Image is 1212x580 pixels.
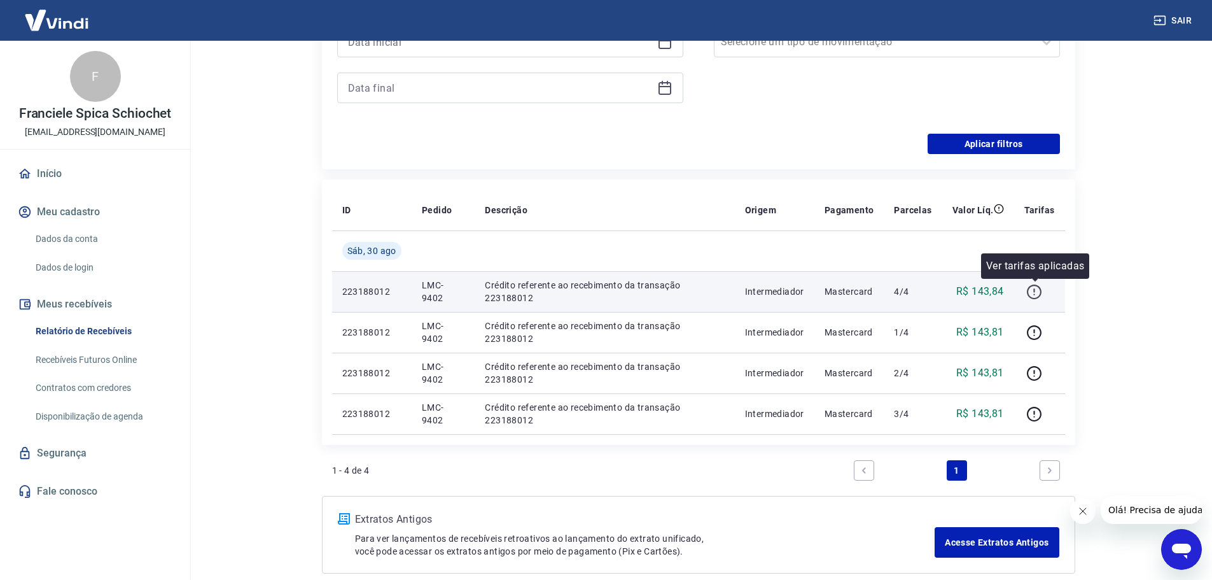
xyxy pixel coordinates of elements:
button: Sair [1151,9,1197,32]
p: R$ 143,81 [956,325,1004,340]
input: Data inicial [348,32,652,52]
p: 223188012 [342,326,401,339]
p: 1/4 [894,326,931,339]
a: Fale conosco [15,477,175,506]
a: Dados da conta [31,226,175,252]
p: LMC-9402 [422,401,465,427]
p: ID [342,204,351,216]
p: 223188012 [342,407,401,420]
p: Mastercard [825,285,874,298]
p: 3/4 [894,407,931,420]
p: 4/4 [894,285,931,298]
p: R$ 143,84 [956,284,1004,299]
p: Pedido [422,204,452,216]
p: Pagamento [825,204,874,216]
p: 1 - 4 de 4 [332,464,370,477]
span: Sáb, 30 ago [347,244,396,257]
p: Franciele Spica Schiochet [19,107,172,120]
a: Relatório de Recebíveis [31,318,175,344]
p: R$ 143,81 [956,406,1004,421]
a: Início [15,160,175,188]
p: Tarifas [1024,204,1055,216]
p: Mastercard [825,326,874,339]
p: Origem [745,204,776,216]
a: Recebíveis Futuros Online [31,347,175,373]
iframe: Fechar mensagem [1070,499,1096,524]
p: Intermediador [745,367,804,379]
a: Page 1 is your current page [947,460,967,481]
a: Previous page [854,460,874,481]
p: Valor Líq. [952,204,994,216]
img: Vindi [15,1,98,39]
p: LMC-9402 [422,320,465,345]
p: Intermediador [745,326,804,339]
a: Acesse Extratos Antigos [935,527,1059,558]
p: Intermediador [745,285,804,298]
p: [EMAIL_ADDRESS][DOMAIN_NAME] [25,125,165,139]
p: Extratos Antigos [355,512,935,527]
p: 223188012 [342,285,401,298]
p: 223188012 [342,367,401,379]
a: Dados de login [31,255,175,281]
p: R$ 143,81 [956,365,1004,381]
button: Meus recebíveis [15,290,175,318]
p: LMC-9402 [422,360,465,386]
input: Data final [348,78,652,97]
p: Intermediador [745,407,804,420]
p: Parcelas [894,204,931,216]
span: Olá! Precisa de ajuda? [8,9,107,19]
a: Disponibilização de agenda [31,404,175,430]
button: Meu cadastro [15,198,175,226]
p: Crédito referente ao recebimento da transação 223188012 [485,360,724,386]
button: Aplicar filtros [928,134,1060,154]
a: Segurança [15,439,175,467]
p: Para ver lançamentos de recebíveis retroativos ao lançamento do extrato unificado, você pode aces... [355,532,935,558]
p: 2/4 [894,367,931,379]
iframe: Mensagem da empresa [1101,496,1202,524]
p: Descrição [485,204,527,216]
div: F [70,51,121,102]
p: Mastercard [825,367,874,379]
p: Crédito referente ao recebimento da transação 223188012 [485,279,724,304]
p: Ver tarifas aplicadas [986,258,1084,274]
a: Contratos com credores [31,375,175,401]
p: Mastercard [825,407,874,420]
ul: Pagination [849,455,1065,486]
iframe: Botão para abrir a janela de mensagens [1161,529,1202,570]
p: Crédito referente ao recebimento da transação 223188012 [485,320,724,345]
a: Next page [1040,460,1060,481]
img: ícone [338,513,350,525]
p: Crédito referente ao recebimento da transação 223188012 [485,401,724,427]
p: LMC-9402 [422,279,465,304]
